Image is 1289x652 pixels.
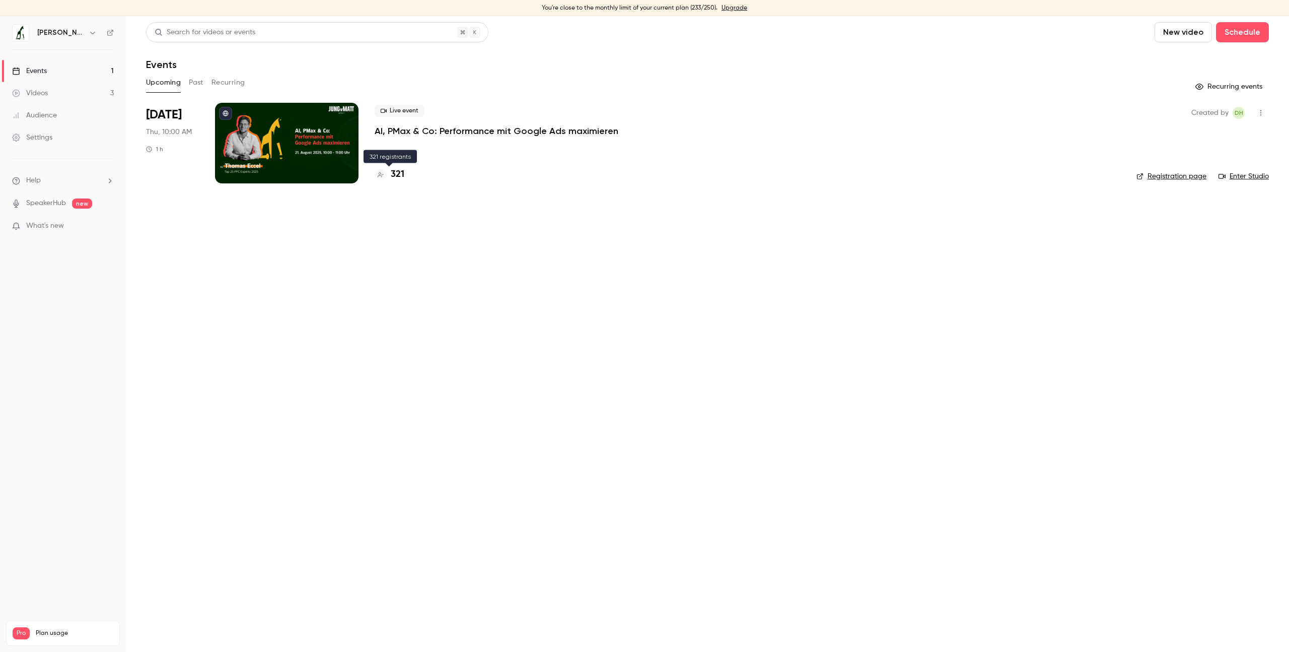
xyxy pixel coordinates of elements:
[36,629,113,637] span: Plan usage
[26,221,64,231] span: What's new
[375,105,424,117] span: Live event
[146,107,182,123] span: [DATE]
[146,103,199,183] div: Aug 21 Thu, 10:00 AM (Europe/Zurich)
[146,127,192,137] span: Thu, 10:00 AM
[37,28,85,38] h6: [PERSON_NAME] von [PERSON_NAME] IMPACT
[722,4,747,12] a: Upgrade
[146,75,181,91] button: Upcoming
[155,27,255,38] div: Search for videos or events
[189,75,203,91] button: Past
[1216,22,1269,42] button: Schedule
[1136,171,1206,181] a: Registration page
[72,199,92,209] span: new
[1191,79,1269,95] button: Recurring events
[12,110,57,120] div: Audience
[1235,107,1243,119] span: DH
[13,627,30,639] span: Pro
[12,66,47,76] div: Events
[26,175,41,186] span: Help
[375,168,404,181] a: 321
[12,133,52,143] div: Settings
[102,222,114,231] iframe: Noticeable Trigger
[146,145,163,153] div: 1 h
[1233,107,1245,119] span: Dominik Habermacher
[1155,22,1212,42] button: New video
[13,25,29,41] img: Jung von Matt IMPACT
[12,175,114,186] li: help-dropdown-opener
[26,198,66,209] a: SpeakerHub
[211,75,245,91] button: Recurring
[1191,107,1229,119] span: Created by
[375,125,618,137] a: AI, PMax & Co: Performance mit Google Ads maximieren
[12,88,48,98] div: Videos
[146,58,177,71] h1: Events
[1219,171,1269,181] a: Enter Studio
[391,168,404,181] h4: 321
